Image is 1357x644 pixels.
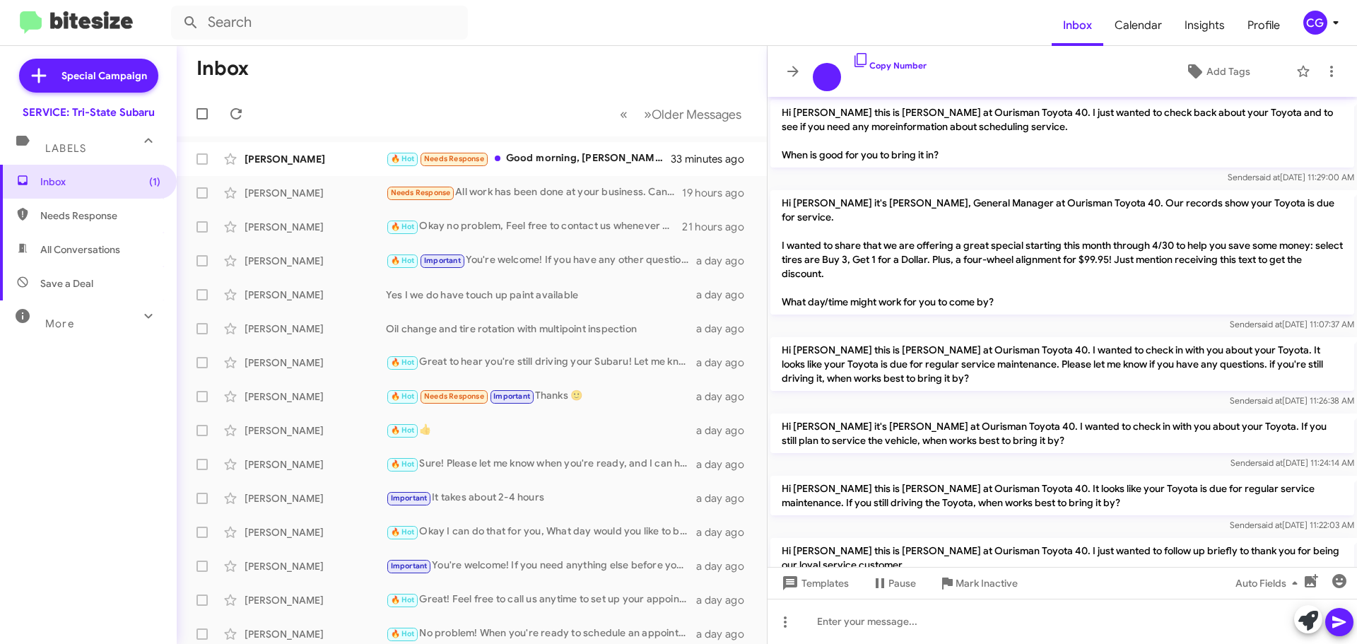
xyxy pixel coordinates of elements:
[386,252,696,269] div: You're welcome! If you have any other questions or need further assistance, feel free to ask. See...
[696,593,756,607] div: a day ago
[1144,59,1289,84] button: Add Tags
[386,626,696,642] div: No problem! When you're ready to schedule an appointment for your new car, just let us know. We'r...
[635,100,750,129] button: Next
[40,175,160,189] span: Inbox
[196,57,249,80] h1: Inbox
[391,392,415,401] span: 🔥 Hot
[386,288,696,302] div: Yes I we do have touch up paint available
[852,60,927,71] a: Copy Number
[1258,457,1283,468] span: said at
[493,392,530,401] span: Important
[386,388,696,404] div: Thanks 🙂
[1235,570,1303,596] span: Auto Fields
[386,456,696,472] div: Sure! Please let me know when you're ready, and I can help you schedule that appointment.
[696,322,756,336] div: a day ago
[386,592,696,608] div: Great! Feel free to call us anytime to set up your appointment. We're here to help when you're re...
[1230,457,1354,468] span: Sender [DATE] 11:24:14 AM
[386,218,682,235] div: Okay no problem, Feel free to contact us whenever you're ready to schedule for service. We're her...
[40,276,93,291] span: Save a Deal
[1303,11,1327,35] div: CG
[860,570,927,596] button: Pause
[424,154,484,163] span: Needs Response
[23,105,155,119] div: SERVICE: Tri-State Subaru
[45,142,86,155] span: Labels
[696,288,756,302] div: a day ago
[612,100,750,129] nav: Page navigation example
[391,256,415,265] span: 🔥 Hot
[1103,5,1173,46] a: Calendar
[245,288,386,302] div: [PERSON_NAME]
[770,100,1354,168] p: Hi [PERSON_NAME] this is [PERSON_NAME] at Ourisman Toyota 40. I just wanted to check back about y...
[171,6,468,40] input: Search
[1224,570,1315,596] button: Auto Fields
[682,220,756,234] div: 21 hours ago
[696,525,756,539] div: a day ago
[245,390,386,404] div: [PERSON_NAME]
[1230,395,1354,406] span: Sender [DATE] 11:26:38 AM
[245,593,386,607] div: [PERSON_NAME]
[671,152,756,166] div: 33 minutes ago
[391,222,415,231] span: 🔥 Hot
[391,426,415,435] span: 🔥 Hot
[1230,520,1354,530] span: Sender [DATE] 11:22:03 AM
[386,490,696,506] div: It takes about 2-4 hours
[391,188,451,197] span: Needs Response
[1206,59,1250,84] span: Add Tags
[956,570,1018,596] span: Mark Inactive
[391,459,415,469] span: 🔥 Hot
[245,322,386,336] div: [PERSON_NAME]
[652,107,741,122] span: Older Messages
[391,527,415,537] span: 🔥 Hot
[386,524,696,540] div: Okay I can do that for you, What day would you like to bring your vehicle in ?
[1236,5,1291,46] a: Profile
[1257,520,1282,530] span: said at
[245,186,386,200] div: [PERSON_NAME]
[391,595,415,604] span: 🔥 Hot
[391,493,428,503] span: Important
[1052,5,1103,46] a: Inbox
[768,570,860,596] button: Templates
[45,317,74,330] span: More
[424,392,484,401] span: Needs Response
[696,627,756,641] div: a day ago
[391,358,415,367] span: 🔥 Hot
[245,152,386,166] div: [PERSON_NAME]
[696,254,756,268] div: a day ago
[927,570,1029,596] button: Mark Inactive
[696,559,756,573] div: a day ago
[770,476,1354,515] p: Hi [PERSON_NAME] this is [PERSON_NAME] at Ourisman Toyota 40. It looks like your Toyota is due fo...
[611,100,636,129] button: Previous
[40,209,160,223] span: Needs Response
[696,491,756,505] div: a day ago
[1291,11,1341,35] button: CG
[620,105,628,123] span: «
[245,423,386,438] div: [PERSON_NAME]
[1255,172,1280,182] span: said at
[245,254,386,268] div: [PERSON_NAME]
[386,151,671,167] div: Good morning, [PERSON_NAME]. Thanks for the heads-up on my service that's soon due. Your Shop's w...
[770,337,1354,391] p: Hi [PERSON_NAME] this is [PERSON_NAME] at Ourisman Toyota 40. I wanted to check in with you about...
[770,538,1354,620] p: Hi [PERSON_NAME] this is [PERSON_NAME] at Ourisman Toyota 40. I just wanted to follow up briefly ...
[1173,5,1236,46] a: Insights
[391,629,415,638] span: 🔥 Hot
[386,322,696,336] div: Oil change and tire rotation with multipoint inspection
[696,457,756,472] div: a day ago
[245,457,386,472] div: [PERSON_NAME]
[245,220,386,234] div: [PERSON_NAME]
[149,175,160,189] span: (1)
[696,390,756,404] div: a day ago
[1228,172,1354,182] span: Sender [DATE] 11:29:00 AM
[245,356,386,370] div: [PERSON_NAME]
[245,627,386,641] div: [PERSON_NAME]
[424,256,461,265] span: Important
[1257,319,1282,329] span: said at
[386,422,696,438] div: 👍
[245,491,386,505] div: [PERSON_NAME]
[770,414,1354,453] p: Hi [PERSON_NAME] it's [PERSON_NAME] at Ourisman Toyota 40. I wanted to check in with you about yo...
[1257,395,1282,406] span: said at
[1230,319,1354,329] span: Sender [DATE] 11:07:37 AM
[19,59,158,93] a: Special Campaign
